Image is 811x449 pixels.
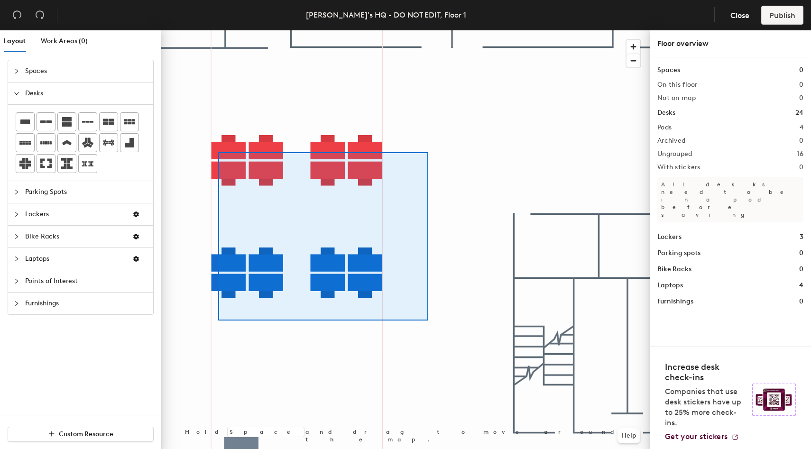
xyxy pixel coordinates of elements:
[306,9,466,21] div: [PERSON_NAME]'s HQ - DO NOT EDIT, Floor 1
[799,264,803,275] h1: 0
[617,428,640,443] button: Help
[799,94,803,102] h2: 0
[800,232,803,242] h1: 3
[41,37,88,45] span: Work Areas (0)
[25,248,125,270] span: Laptops
[799,137,803,145] h2: 0
[799,81,803,89] h2: 0
[25,82,147,104] span: Desks
[14,278,19,284] span: collapsed
[14,234,19,239] span: collapsed
[657,150,692,158] h2: Ungrouped
[59,430,113,438] span: Custom Resource
[25,203,125,225] span: Lockers
[761,6,803,25] button: Publish
[797,150,803,158] h2: 16
[665,432,728,441] span: Get your stickers
[8,427,154,442] button: Custom Resource
[14,211,19,217] span: collapsed
[14,91,19,96] span: expanded
[665,432,739,441] a: Get your stickers
[25,270,147,292] span: Points of Interest
[730,11,749,20] span: Close
[657,124,672,131] h2: Pods
[657,38,803,49] div: Floor overview
[8,6,27,25] button: Undo (⌘ + Z)
[657,164,700,171] h2: With stickers
[25,293,147,314] span: Furnishings
[799,296,803,307] h1: 0
[14,189,19,195] span: collapsed
[14,301,19,306] span: collapsed
[30,6,49,25] button: Redo (⌘ + ⇧ + Z)
[657,264,691,275] h1: Bike Racks
[657,177,803,222] p: All desks need to be in a pod before saving
[25,60,147,82] span: Spaces
[25,181,147,203] span: Parking Spots
[795,108,803,118] h1: 24
[657,137,685,145] h2: Archived
[752,384,796,416] img: Sticker logo
[14,256,19,262] span: collapsed
[800,124,803,131] h2: 4
[657,248,700,258] h1: Parking spots
[665,362,746,383] h4: Increase desk check-ins
[12,10,22,19] span: undo
[657,65,680,75] h1: Spaces
[14,68,19,74] span: collapsed
[657,232,682,242] h1: Lockers
[665,386,746,428] p: Companies that use desk stickers have up to 25% more check-ins.
[799,65,803,75] h1: 0
[657,94,696,102] h2: Not on map
[657,280,683,291] h1: Laptops
[657,108,675,118] h1: Desks
[4,37,26,45] span: Layout
[799,280,803,291] h1: 4
[722,6,757,25] button: Close
[799,248,803,258] h1: 0
[657,296,693,307] h1: Furnishings
[25,226,125,247] span: Bike Racks
[657,81,698,89] h2: On this floor
[799,164,803,171] h2: 0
